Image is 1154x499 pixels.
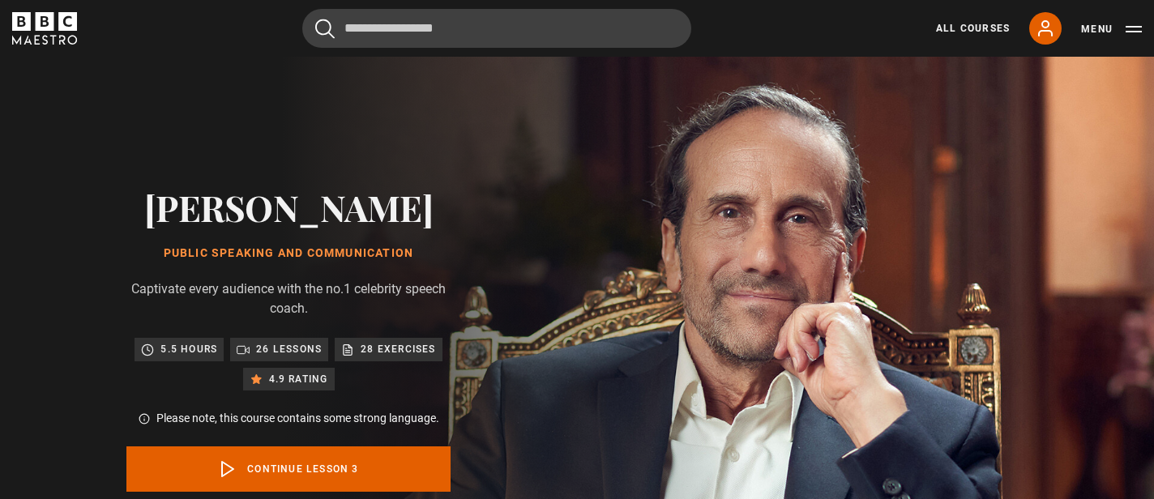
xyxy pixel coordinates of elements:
button: Submit the search query [315,19,335,39]
a: All Courses [936,21,1010,36]
p: 5.5 hours [160,341,217,357]
svg: BBC Maestro [12,12,77,45]
p: Please note, this course contains some strong language. [156,410,439,427]
button: Toggle navigation [1081,21,1142,37]
p: Captivate every audience with the no.1 celebrity speech coach. [126,279,451,318]
input: Search [302,9,691,48]
h2: [PERSON_NAME] [126,186,451,228]
p: 26 lessons [256,341,322,357]
h1: Public Speaking and Communication [126,247,451,260]
p: 4.9 rating [269,371,328,387]
a: Continue lesson 3 [126,446,451,492]
p: 28 exercises [361,341,435,357]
